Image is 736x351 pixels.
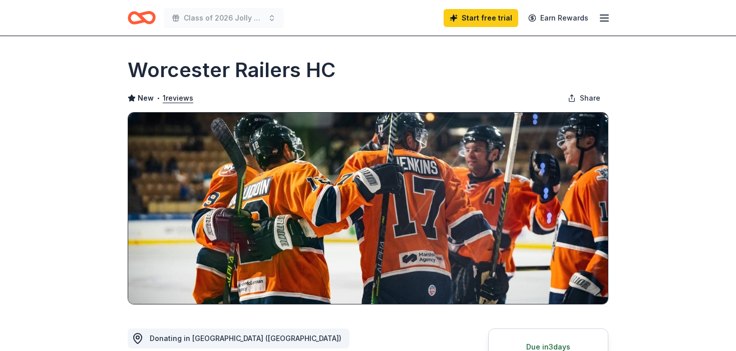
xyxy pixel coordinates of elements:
[150,334,341,342] span: Donating in [GEOGRAPHIC_DATA] ([GEOGRAPHIC_DATA])
[128,6,156,30] a: Home
[522,9,594,27] a: Earn Rewards
[444,9,518,27] a: Start free trial
[163,92,193,104] button: 1reviews
[164,8,284,28] button: Class of 2026 Jolly Holiday Vendor & Craft Fair
[128,113,608,304] img: Image for Worcester Railers HC
[138,92,154,104] span: New
[580,92,600,104] span: Share
[128,56,335,84] h1: Worcester Railers HC
[560,88,608,108] button: Share
[157,94,160,102] span: •
[184,12,264,24] span: Class of 2026 Jolly Holiday Vendor & Craft Fair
